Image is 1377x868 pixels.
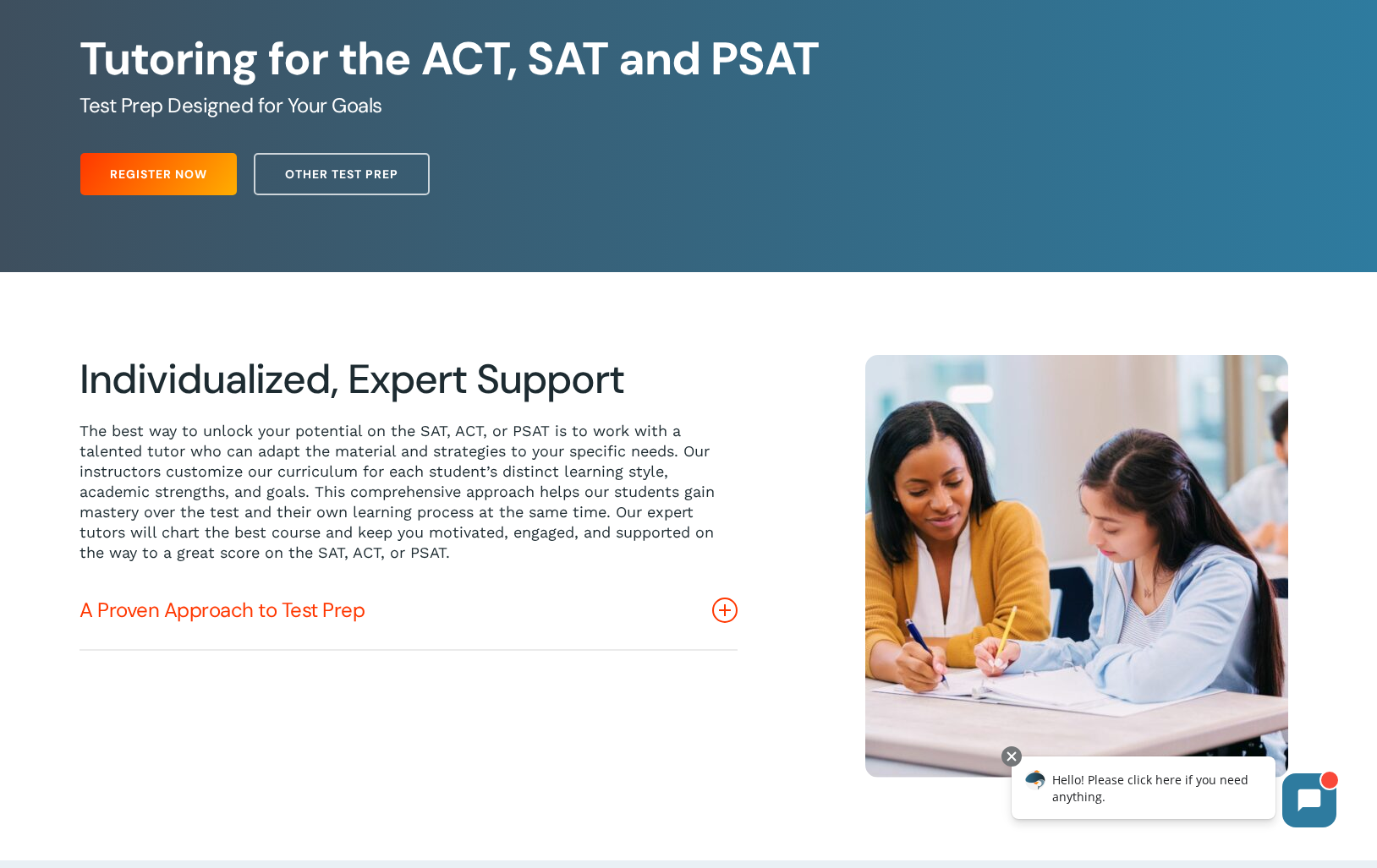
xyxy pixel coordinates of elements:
iframe: Chatbot [994,743,1353,844]
span: Other Test Prep [285,166,398,183]
h2: Individualized, Expert Support [80,355,738,404]
a: Register Now [80,153,237,195]
p: The best way to unlock your potential on the SAT, ACT, or PSAT is to work with a talented tutor w... [80,421,738,563]
img: 1 on 1 14 [865,355,1288,778]
h1: Tutoring for the ACT, SAT and PSAT [80,32,1297,86]
a: A Proven Approach to Test Prep [80,571,738,649]
span: Register Now [110,166,207,183]
h5: Test Prep Designed for Your Goals [80,92,1297,119]
a: Other Test Prep [254,153,430,195]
